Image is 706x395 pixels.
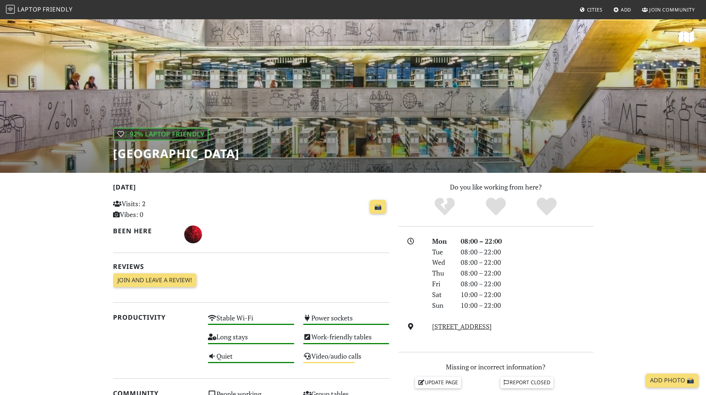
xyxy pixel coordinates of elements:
[6,5,15,14] img: LaptopFriendly
[521,197,572,217] div: Definitely!
[415,377,461,388] a: Update page
[428,247,456,257] div: Tue
[113,273,196,287] a: Join and leave a review!
[428,268,456,279] div: Thu
[203,350,299,369] div: Quiet
[17,5,42,13] span: Laptop
[113,313,199,321] h2: Productivity
[456,236,598,247] div: 08:00 – 22:00
[432,322,492,331] a: [STREET_ADDRESS]
[398,182,593,192] p: Do you like working from here?
[470,197,521,217] div: Yes
[621,6,632,13] span: Add
[456,300,598,311] div: 10:00 – 22:00
[203,331,299,350] div: Long stays
[113,183,390,194] h2: [DATE]
[203,312,299,331] div: Stable Wi-Fi
[649,6,695,13] span: Join Community
[428,257,456,268] div: Wed
[500,377,554,388] a: Report closed
[299,350,394,369] div: Video/audio calls
[456,247,598,257] div: 08:00 – 22:00
[6,3,73,16] a: LaptopFriendly LaptopFriendly
[113,227,176,235] h2: Been here
[428,279,456,289] div: Fri
[43,5,72,13] span: Friendly
[577,3,606,16] a: Cities
[419,197,470,217] div: No
[587,6,603,13] span: Cities
[456,289,598,300] div: 10:00 – 22:00
[299,312,394,331] div: Power sockets
[456,268,598,279] div: 08:00 – 22:00
[370,200,386,214] a: 📸
[456,279,598,289] div: 08:00 – 22:00
[113,198,199,220] p: Visits: 2 Vibes: 0
[610,3,634,16] a: Add
[428,289,456,300] div: Sat
[113,263,390,270] h2: Reviews
[456,257,598,268] div: 08:00 – 22:00
[184,229,202,238] span: Samuel Zachariev
[184,226,202,243] img: 2224-samuel.jpg
[428,236,456,247] div: Mon
[113,128,209,141] div: | 92% Laptop Friendly
[398,362,593,372] p: Missing or incorrect information?
[299,331,394,350] div: Work-friendly tables
[428,300,456,311] div: Sun
[113,147,239,161] h1: [GEOGRAPHIC_DATA]
[646,373,699,388] a: Add Photo 📸
[639,3,698,16] a: Join Community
